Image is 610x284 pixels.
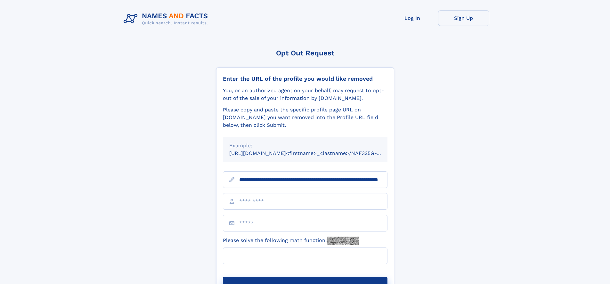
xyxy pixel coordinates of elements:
[223,237,359,245] label: Please solve the following math function:
[229,150,400,156] small: [URL][DOMAIN_NAME]<firstname>_<lastname>/NAF325G-xxxxxxxx
[229,142,381,150] div: Example:
[223,106,387,129] div: Please copy and paste the specific profile page URL on [DOMAIN_NAME] you want removed into the Pr...
[121,10,213,28] img: Logo Names and Facts
[223,87,387,102] div: You, or an authorized agent on your behalf, may request to opt-out of the sale of your informatio...
[387,10,438,26] a: Log In
[223,75,387,82] div: Enter the URL of the profile you would like removed
[216,49,394,57] div: Opt Out Request
[438,10,489,26] a: Sign Up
